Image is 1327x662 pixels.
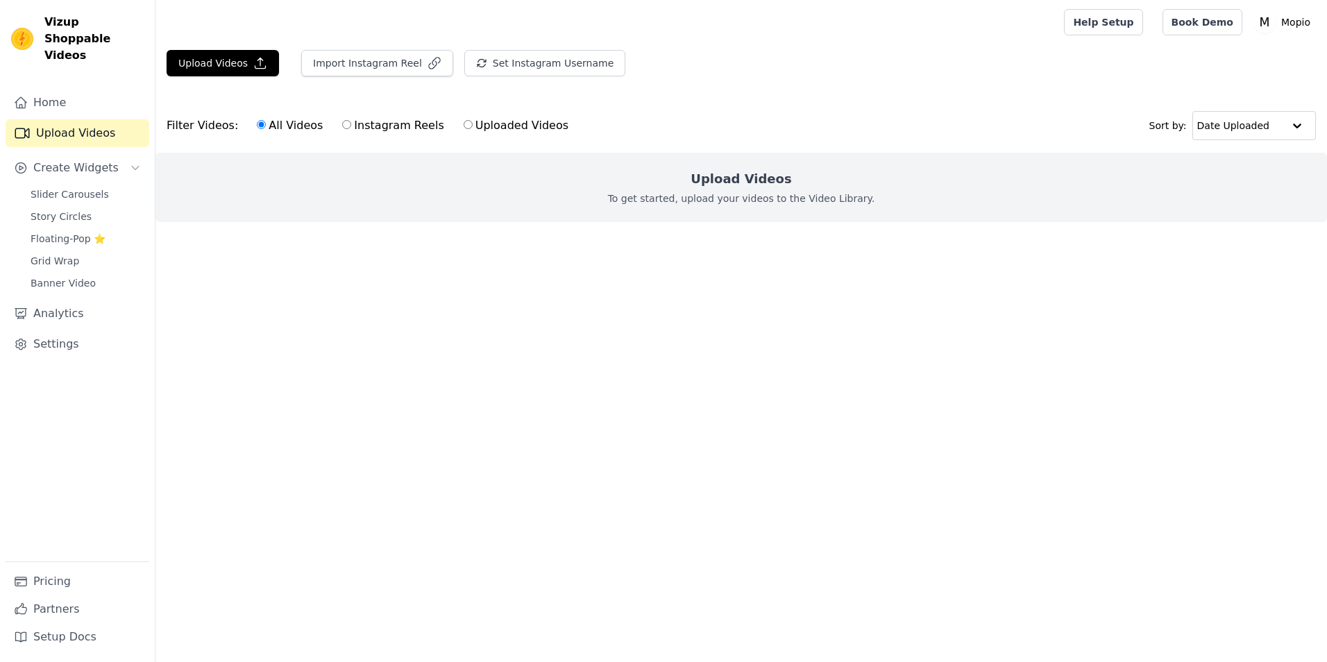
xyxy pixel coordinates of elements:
a: Settings [6,330,149,358]
a: Pricing [6,568,149,595]
input: Uploaded Videos [464,120,473,129]
button: Import Instagram Reel [301,50,453,76]
p: Mopio [1276,10,1316,35]
button: Create Widgets [6,154,149,182]
a: Banner Video [22,273,149,293]
button: Set Instagram Username [464,50,625,76]
text: M [1260,15,1270,29]
label: All Videos [256,117,323,135]
a: Book Demo [1163,9,1242,35]
button: Upload Videos [167,50,279,76]
p: To get started, upload your videos to the Video Library. [608,192,875,205]
label: Instagram Reels [341,117,444,135]
span: Floating-Pop ⭐ [31,232,105,246]
label: Uploaded Videos [463,117,569,135]
a: Upload Videos [6,119,149,147]
div: Filter Videos: [167,110,576,142]
a: Home [6,89,149,117]
div: Sort by: [1149,111,1317,140]
a: Analytics [6,300,149,328]
span: Vizup Shoppable Videos [44,14,144,64]
a: Help Setup [1064,9,1142,35]
span: Story Circles [31,210,92,223]
input: Instagram Reels [342,120,351,129]
a: Slider Carousels [22,185,149,204]
a: Setup Docs [6,623,149,651]
a: Story Circles [22,207,149,226]
input: All Videos [257,120,266,129]
span: Slider Carousels [31,187,109,201]
a: Floating-Pop ⭐ [22,229,149,248]
button: M Mopio [1253,10,1316,35]
img: Vizup [11,28,33,50]
h2: Upload Videos [691,169,791,189]
a: Grid Wrap [22,251,149,271]
a: Partners [6,595,149,623]
span: Banner Video [31,276,96,290]
span: Grid Wrap [31,254,79,268]
span: Create Widgets [33,160,119,176]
